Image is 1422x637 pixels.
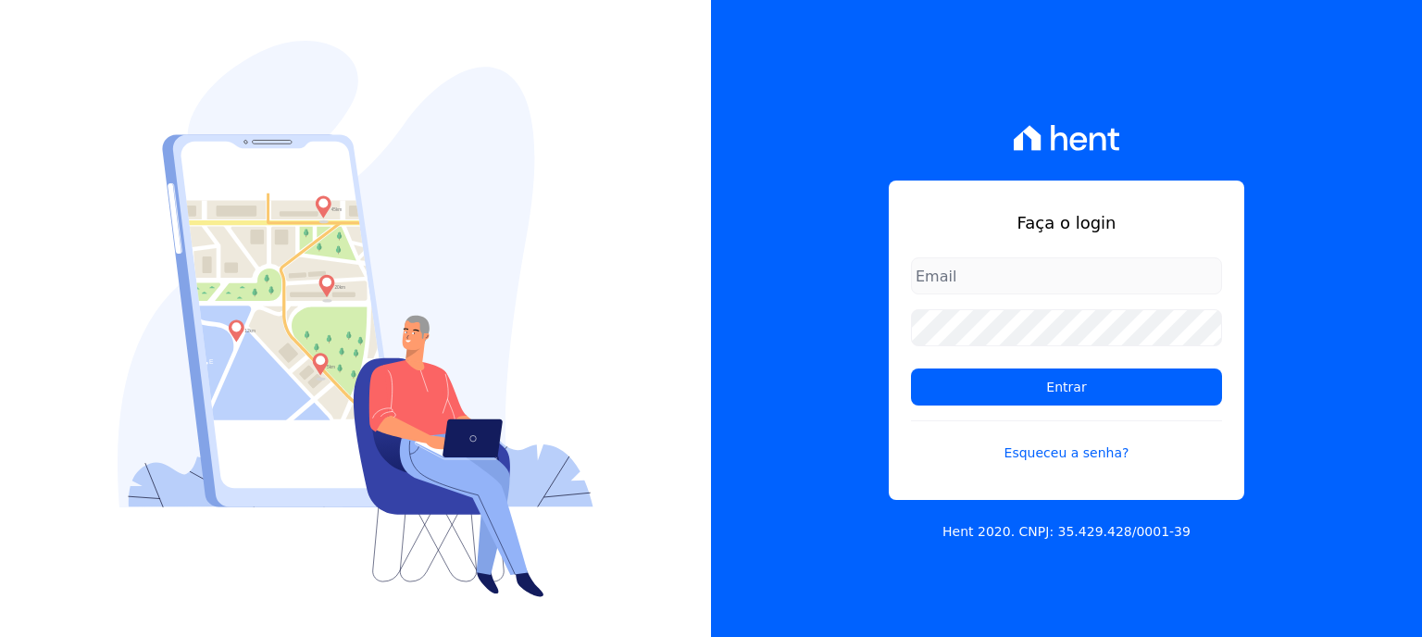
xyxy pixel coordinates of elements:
[911,210,1222,235] h1: Faça o login
[118,41,593,597] img: Login
[911,420,1222,463] a: Esqueceu a senha?
[911,368,1222,406] input: Entrar
[911,257,1222,294] input: Email
[942,522,1191,542] p: Hent 2020. CNPJ: 35.429.428/0001-39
